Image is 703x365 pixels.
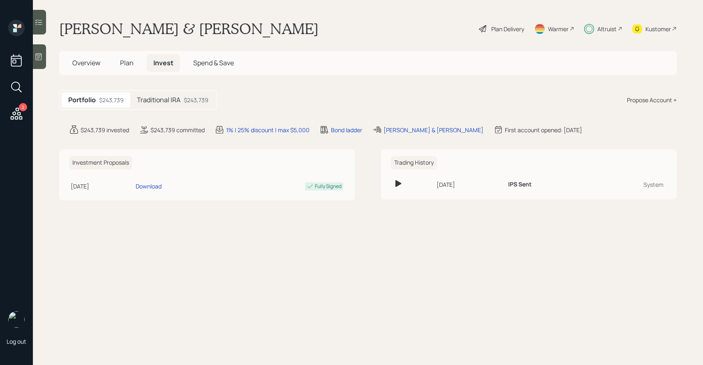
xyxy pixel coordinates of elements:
[391,156,437,170] h6: Trading History
[136,182,162,191] div: Download
[71,182,132,191] div: [DATE]
[72,58,100,67] span: Overview
[594,180,664,189] div: System
[120,58,134,67] span: Plan
[137,96,180,104] h5: Traditional IRA
[597,25,617,33] div: Altruist
[331,126,362,134] div: Bond ladder
[59,20,319,38] h1: [PERSON_NAME] & [PERSON_NAME]
[505,126,582,134] div: First account opened: [DATE]
[627,96,677,104] div: Propose Account +
[491,25,524,33] div: Plan Delivery
[184,96,208,104] div: $243,739
[315,183,342,190] div: Fully Signed
[384,126,483,134] div: [PERSON_NAME] & [PERSON_NAME]
[645,25,671,33] div: Kustomer
[437,180,502,189] div: [DATE]
[69,156,132,170] h6: Investment Proposals
[68,96,96,104] h5: Portfolio
[226,126,310,134] div: 1% | 25% discount | max $5,000
[8,311,25,328] img: sami-boghos-headshot.png
[99,96,124,104] div: $243,739
[508,181,532,188] h6: IPS Sent
[193,58,234,67] span: Spend & Save
[81,126,129,134] div: $243,739 invested
[19,103,27,111] div: 2
[153,58,173,67] span: Invest
[7,337,26,345] div: Log out
[150,126,205,134] div: $243,739 committed
[548,25,569,33] div: Warmer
